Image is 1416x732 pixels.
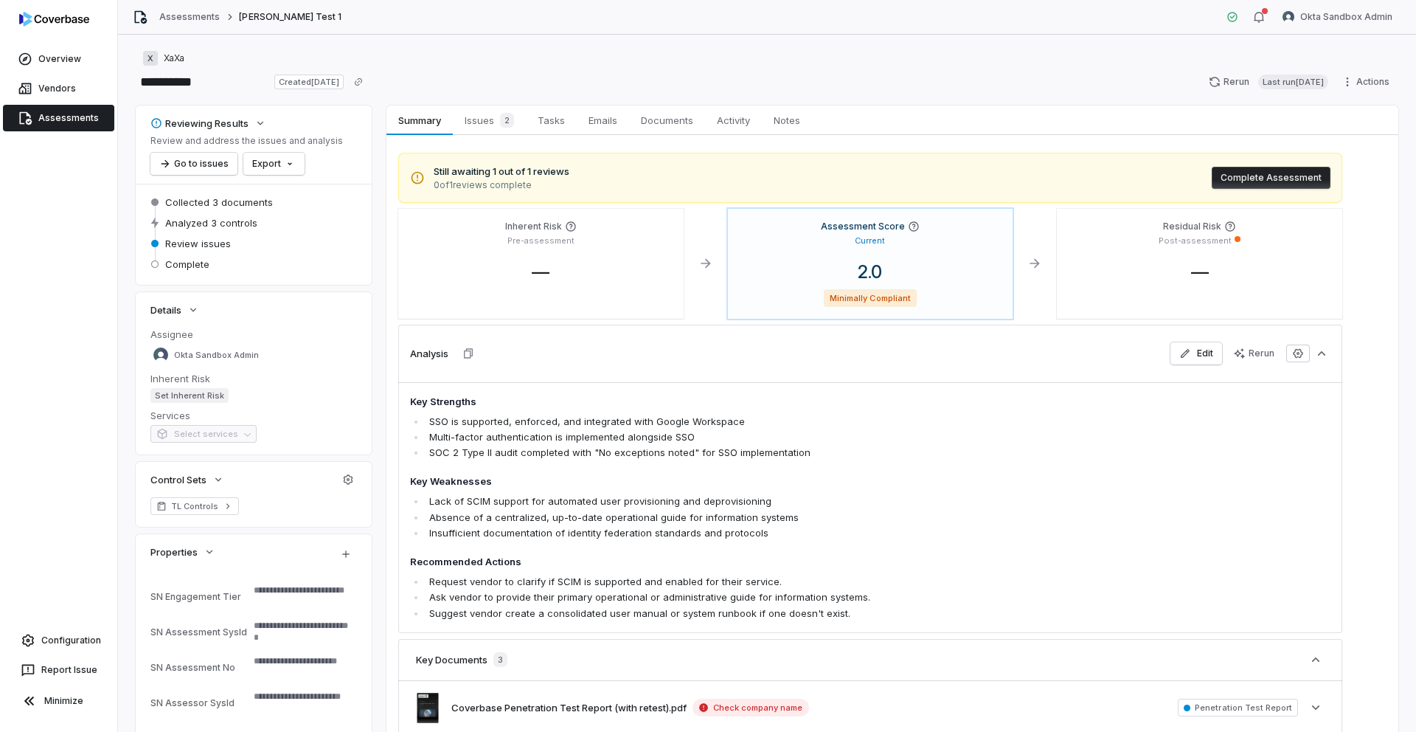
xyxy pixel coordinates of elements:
span: 3 [493,652,507,667]
li: SSO is supported, enforced, and integrated with Google Workspace [426,414,1146,429]
dt: Assignee [150,328,357,341]
a: Vendors [3,75,114,102]
a: TL Controls [150,497,239,515]
li: SOC 2 Type II audit completed with "No exceptions noted" for SSO implementation [426,445,1146,460]
div: SN Engagement Tier [150,591,248,602]
span: Documents [635,111,699,130]
span: — [520,261,561,283]
dt: Inherent Risk [150,372,357,385]
button: Okta Sandbox Admin avatarOkta Sandbox Admin [1274,6,1401,28]
button: Coverbase Penetration Test Report (with retest).pdf [451,701,687,716]
span: Okta Sandbox Admin [174,350,259,361]
h4: Key Strengths [410,395,1146,410]
button: Control Sets [146,466,229,493]
span: Penetration Test Report [1178,699,1298,717]
button: Copy link [345,69,372,95]
span: Okta Sandbox Admin [1300,11,1392,23]
div: Reviewing Results [150,117,249,130]
div: SN Assessment SysId [150,626,248,638]
p: Current [855,235,885,246]
div: SN Assessment No [150,662,248,673]
span: Summary [392,111,446,130]
img: logo-D7KZi-bG.svg [19,12,89,27]
button: RerunLast run[DATE] [1200,71,1337,93]
button: Minimize [6,686,111,716]
span: Issues [459,110,520,131]
span: 0 of 1 reviews complete [434,179,569,191]
li: Multi-factor authentication is implemented alongside SSO [426,429,1146,445]
button: Details [146,297,204,323]
span: Control Sets [150,473,206,486]
a: Overview [3,46,114,72]
li: Ask vendor to provide their primary operational or administrative guide for information systems. [426,590,1146,605]
img: Okta Sandbox Admin avatar [1283,11,1294,23]
span: Details [150,303,181,317]
button: Complete Assessment [1212,167,1330,189]
span: Properties [150,545,198,559]
img: Okta Sandbox Admin avatar [153,348,168,362]
span: Last run [DATE] [1258,75,1328,89]
li: Absence of a centralized, up-to-date operational guide for information systems [426,510,1146,525]
h3: Analysis [410,347,448,360]
span: Review issues [165,237,231,250]
button: Properties [146,539,220,565]
span: Set Inherent Risk [150,388,229,403]
h4: Key Weaknesses [410,474,1146,489]
span: Check company name [693,699,809,717]
span: 2.0 [846,261,894,283]
a: Configuration [6,627,111,654]
button: Actions [1337,71,1398,93]
span: Collected 3 documents [165,196,273,209]
span: Created [DATE] [274,75,344,89]
button: Export [243,153,305,175]
button: Reviewing Results [146,110,271,137]
button: Report Issue [6,657,111,683]
li: Lack of SCIM support for automated user provisioning and deprovisioning [426,494,1146,509]
a: Assessments [3,105,114,131]
button: XXaXa [139,45,189,72]
li: Insufficient documentation of identity federation standards and protocols [426,525,1146,541]
div: Rerun [1234,348,1274,359]
dt: Services [150,409,357,422]
span: Notes [768,111,806,130]
div: SN Assessor SysId [150,697,248,708]
h4: Assessment Score [821,221,905,232]
span: Tasks [532,111,571,130]
p: Post-assessment [1159,235,1232,246]
span: — [1179,261,1221,283]
span: Still awaiting 1 out of 1 reviews [434,165,569,179]
span: [PERSON_NAME] Test 1 [239,11,341,23]
span: Minimally Compliant [824,289,917,307]
button: Edit [1170,342,1222,365]
h4: Recommended Actions [410,555,1146,570]
span: Activity [711,111,756,130]
span: Analyzed 3 controls [165,216,257,229]
span: TL Controls [171,500,218,512]
p: Review and address the issues and analysis [150,135,343,147]
button: Rerun [1225,342,1283,365]
img: 5b3a3f9d997146e096ad160663760e68.jpg [416,693,440,723]
button: Go to issues [150,153,237,175]
li: Request vendor to clarify if SCIM is supported and enabled for their service. [426,574,1146,590]
p: Pre-assessment [507,235,575,246]
span: XaXa [164,52,184,64]
span: Complete [165,258,209,271]
li: Suggest vendor create a consolidated user manual or system runbook if one doesn't exist. [426,606,1146,621]
span: Emails [583,111,623,130]
span: 2 [500,113,514,128]
a: Assessments [159,11,220,23]
h4: Residual Risk [1163,221,1221,232]
h4: Inherent Risk [505,221,562,232]
h3: Key Documents [416,653,487,666]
